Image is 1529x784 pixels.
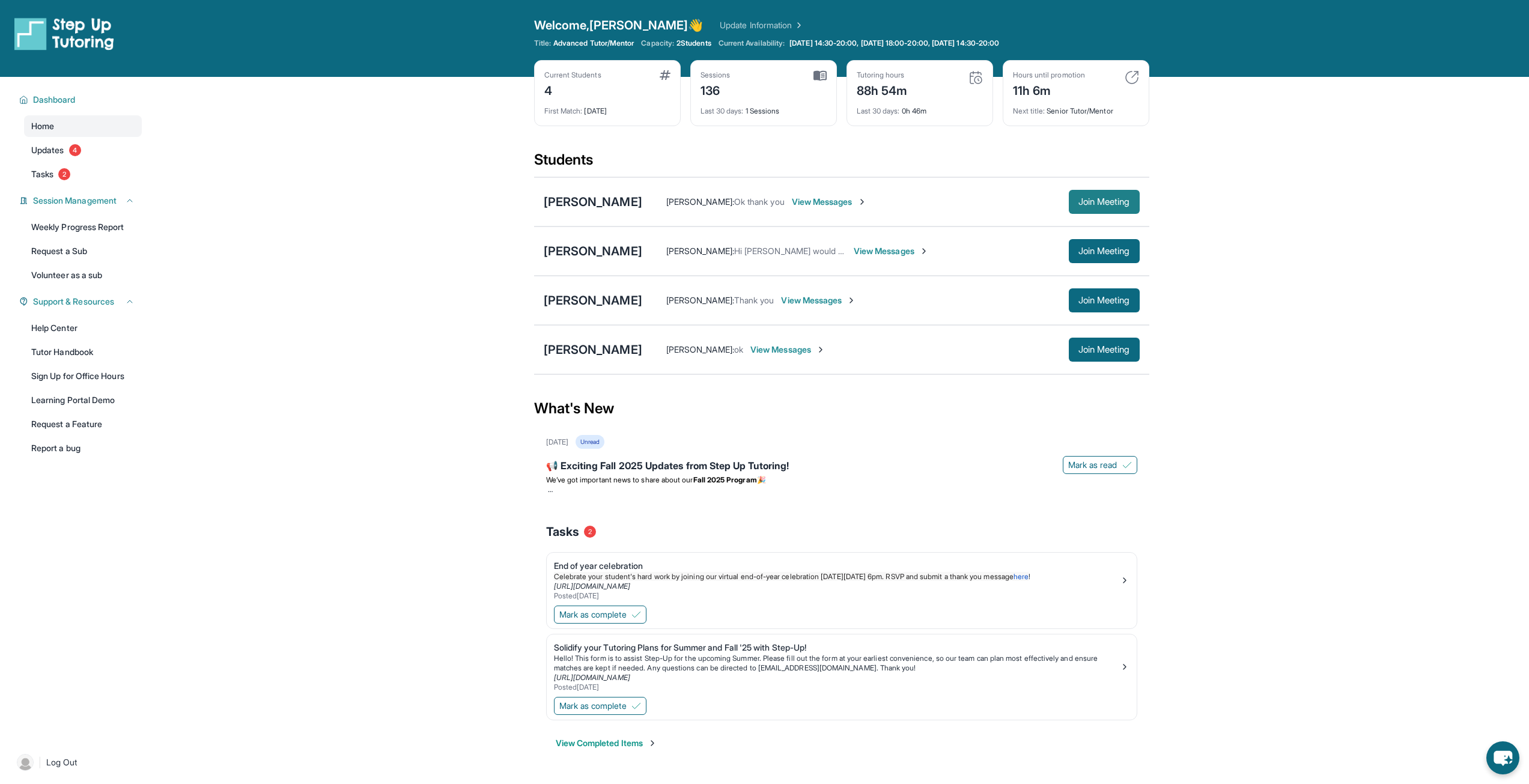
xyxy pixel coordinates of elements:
[24,264,142,286] a: Volunteer as a sub
[24,341,142,363] a: Tutor Handbook
[544,292,642,309] div: [PERSON_NAME]
[554,591,1120,601] div: Posted [DATE]
[757,475,766,484] span: 🎉
[31,120,54,132] span: Home
[1013,99,1139,116] div: Senior Tutor/Mentor
[1486,741,1519,774] button: chat-button
[781,294,856,306] span: View Messages
[559,609,627,621] span: Mark as complete
[1013,106,1045,115] span: Next title :
[554,697,646,715] button: Mark as complete
[547,553,1137,603] a: End of year celebrationCelebrate your student's hard work by joining our virtual end-of-year cele...
[701,80,731,99] div: 136
[1069,239,1140,263] button: Join Meeting
[857,197,867,207] img: Chevron-Right
[69,144,81,156] span: 4
[1063,456,1137,474] button: Mark as read
[534,382,1149,435] div: What's New
[24,163,142,185] a: Tasks2
[554,606,646,624] button: Mark as complete
[701,106,744,115] span: Last 30 days :
[534,17,704,34] span: Welcome, [PERSON_NAME] 👋
[720,19,804,31] a: Update Information
[38,755,41,770] span: |
[1078,297,1130,304] span: Join Meeting
[554,582,630,591] a: [URL][DOMAIN_NAME]
[847,296,856,305] img: Chevron-Right
[576,435,604,449] div: Unread
[1069,190,1140,214] button: Join Meeting
[792,196,867,208] span: View Messages
[554,642,1120,654] div: Solidify your Tutoring Plans for Summer and Fall '25 with Step-Up!
[554,673,630,682] a: [URL][DOMAIN_NAME]
[544,193,642,210] div: [PERSON_NAME]
[701,70,731,80] div: Sessions
[734,196,785,207] span: Ok thank you
[534,150,1149,177] div: Students
[719,38,785,48] span: Current Availability:
[734,295,774,305] span: Thank you
[676,38,711,48] span: 2 Students
[857,80,908,99] div: 88h 54m
[1125,70,1139,85] img: card
[24,437,142,459] a: Report a bug
[857,70,908,80] div: Tutoring hours
[24,317,142,339] a: Help Center
[58,168,70,180] span: 2
[1122,460,1132,470] img: Mark as read
[693,475,757,484] strong: Fall 2025 Program
[544,99,670,116] div: [DATE]
[789,38,999,48] span: [DATE] 14:30-20:00, [DATE] 18:00-20:00, [DATE] 14:30-20:00
[544,70,601,80] div: Current Students
[31,168,53,180] span: Tasks
[554,572,1120,582] p: !
[546,458,1137,475] div: 📢 Exciting Fall 2025 Updates from Step Up Tutoring!
[534,38,551,48] span: Title:
[31,144,64,156] span: Updates
[734,344,743,354] span: ok
[559,700,627,712] span: Mark as complete
[33,94,76,106] span: Dashboard
[24,365,142,387] a: Sign Up for Office Hours
[544,341,642,358] div: [PERSON_NAME]
[857,106,900,115] span: Last 30 days :
[968,70,983,85] img: card
[1068,459,1117,471] span: Mark as read
[787,38,1002,48] a: [DATE] 14:30-20:00, [DATE] 18:00-20:00, [DATE] 14:30-20:00
[1013,80,1085,99] div: 11h 6m
[666,295,734,305] span: [PERSON_NAME] :
[554,654,1120,673] p: Hello! This form is to assist Step-Up for the upcoming Summer. Please fill out the form at your e...
[1069,338,1140,362] button: Join Meeting
[1013,70,1085,80] div: Hours until promotion
[24,240,142,262] a: Request a Sub
[1078,248,1130,255] span: Join Meeting
[24,115,142,137] a: Home
[631,610,641,619] img: Mark as complete
[24,389,142,411] a: Learning Portal Demo
[1014,572,1029,581] a: here
[631,701,641,711] img: Mark as complete
[544,80,601,99] div: 4
[12,749,142,776] a: |Log Out
[816,345,825,354] img: Chevron-Right
[1069,288,1140,312] button: Join Meeting
[28,195,135,207] button: Session Management
[46,756,78,768] span: Log Out
[546,523,579,540] span: Tasks
[813,70,827,81] img: card
[14,17,114,50] img: logo
[544,106,583,115] span: First Match :
[33,195,117,207] span: Session Management
[553,38,634,48] span: Advanced Tutor/Mentor
[556,737,657,749] button: View Completed Items
[666,344,734,354] span: [PERSON_NAME] :
[854,245,929,257] span: View Messages
[666,196,734,207] span: [PERSON_NAME] :
[1078,198,1130,205] span: Join Meeting
[641,38,674,48] span: Capacity:
[701,99,827,116] div: 1 Sessions
[584,526,596,538] span: 2
[28,296,135,308] button: Support & Resources
[857,99,983,116] div: 0h 46m
[1078,346,1130,353] span: Join Meeting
